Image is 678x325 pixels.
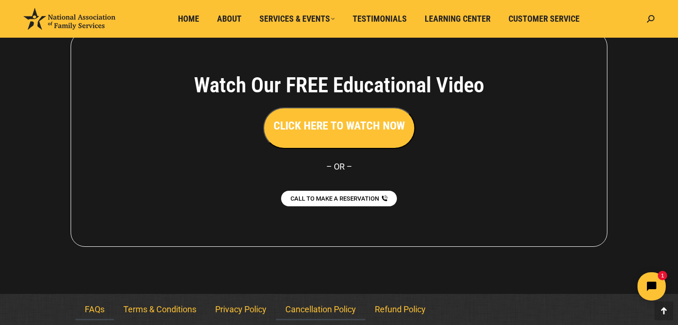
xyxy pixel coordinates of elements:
[512,264,674,309] iframe: Tidio Chat
[75,299,114,320] a: FAQs
[206,299,276,320] a: Privacy Policy
[346,10,413,28] a: Testimonials
[353,14,407,24] span: Testimonials
[425,14,491,24] span: Learning Center
[171,10,206,28] a: Home
[210,10,248,28] a: About
[263,122,415,131] a: CLICK HERE TO WATCH NOW
[276,299,365,320] a: Cancellation Policy
[365,299,435,320] a: Refund Policy
[502,10,586,28] a: Customer Service
[178,14,199,24] span: Home
[418,10,497,28] a: Learning Center
[24,8,115,30] img: National Association of Family Services
[114,299,206,320] a: Terms & Conditions
[274,118,405,134] h3: CLICK HERE TO WATCH NOW
[291,195,379,202] span: CALL TO MAKE A RESERVATION
[263,107,415,149] button: CLICK HERE TO WATCH NOW
[142,73,536,98] h4: Watch Our FREE Educational Video
[508,14,580,24] span: Customer Service
[217,14,242,24] span: About
[259,14,335,24] span: Services & Events
[75,299,603,320] nav: Menu
[281,191,397,206] a: CALL TO MAKE A RESERVATION
[326,162,352,171] span: – OR –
